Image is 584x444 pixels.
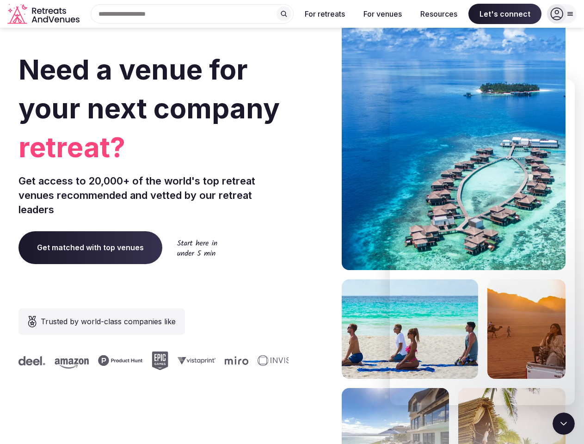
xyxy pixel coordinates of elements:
span: Let's connect [468,4,541,24]
img: yoga on tropical beach [342,279,478,379]
a: Get matched with top venues [18,231,162,264]
span: Need a venue for your next company [18,53,280,125]
svg: Miro company logo [223,356,247,365]
button: Resources [413,4,465,24]
svg: Retreats and Venues company logo [7,4,81,25]
svg: Epic Games company logo [150,351,167,370]
span: Trusted by world-class companies like [41,316,176,327]
p: Get access to 20,000+ of the world's top retreat venues recommended and vetted by our retreat lea... [18,174,289,216]
button: For venues [356,4,409,24]
iframe: Intercom live chat [390,80,575,405]
span: retreat? [18,128,289,166]
a: Visit the homepage [7,4,81,25]
img: Start here in under 5 min [177,240,217,256]
svg: Deel company logo [17,356,44,365]
button: For retreats [297,4,352,24]
svg: Vistaprint company logo [176,357,214,364]
svg: Invisible company logo [256,355,307,366]
iframe: Intercom live chat [553,413,575,435]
